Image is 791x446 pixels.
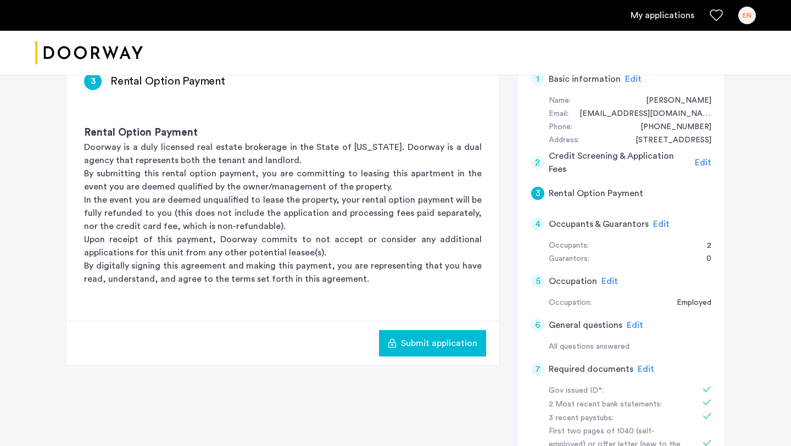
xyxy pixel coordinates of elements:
[549,363,633,376] h5: Required documents
[710,9,723,22] a: Favorites
[549,275,597,288] h5: Occupation
[549,319,622,332] h5: General questions
[549,134,580,147] div: Address:
[549,412,687,425] div: 3 recent paystubs:
[631,9,694,22] a: My application
[695,158,711,167] span: Edit
[549,384,687,398] div: Gov issued ID*:
[531,319,544,332] div: 6
[630,121,711,134] div: +12096407040
[549,149,691,176] h5: Credit Screening & Application Fees
[379,330,486,356] button: button
[84,259,482,286] p: By digitally signing this agreement and making this payment, you are representing that you have r...
[549,187,643,200] h5: Rental Option Payment
[401,337,477,350] span: Submit application
[84,193,482,233] p: In the event you are deemed unqualified to lease the property, your rental option payment will be...
[531,156,544,169] div: 2
[531,218,544,231] div: 4
[627,321,643,330] span: Edit
[635,94,711,108] div: Ellen Nguyen
[84,73,102,90] div: 3
[531,73,544,86] div: 1
[569,108,711,121] div: ellenjnguyen@gmail.com
[549,398,687,411] div: 2 Most recent bank statements:
[695,253,711,266] div: 0
[531,363,544,376] div: 7
[549,108,569,121] div: Email:
[35,32,143,74] img: logo
[549,239,589,253] div: Occupants:
[638,365,654,373] span: Edit
[696,239,711,253] div: 2
[549,94,571,108] div: Name:
[653,220,670,228] span: Edit
[549,73,621,86] h5: Basic information
[84,125,482,141] h3: Rental Option Payment
[84,167,482,193] p: By submitting this rental option payment, you are committing to leasing this apartment in the eve...
[35,32,143,74] a: Cazamio logo
[84,233,482,259] p: Upon receipt of this payment, Doorway commits to not accept or consider any additional applicatio...
[110,74,225,89] h3: Rental Option Payment
[531,275,544,288] div: 5
[625,134,711,147] div: 200 West 26th Street, #18A
[549,297,592,310] div: Occupation:
[738,7,756,24] div: EN
[625,75,642,83] span: Edit
[549,341,711,354] div: All questions answered
[601,277,618,286] span: Edit
[549,121,572,134] div: Phone:
[549,253,589,266] div: Guarantors:
[84,141,482,167] p: Doorway is a duly licensed real estate brokerage in the State of [US_STATE]. Doorway is a dual ag...
[666,297,711,310] div: Employed
[549,218,649,231] h5: Occupants & Guarantors
[531,187,544,200] div: 3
